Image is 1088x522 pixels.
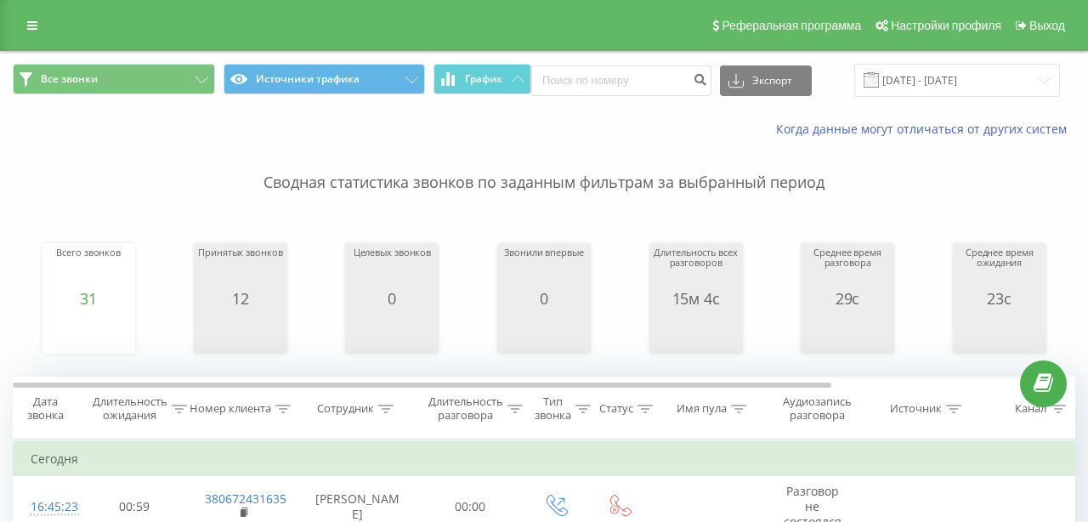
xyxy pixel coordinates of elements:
[93,394,167,423] div: Длительность ожидания
[354,247,431,290] div: Целевых звонков
[504,290,583,307] div: 0
[776,394,858,423] div: Аудиозапись разговора
[957,247,1042,290] div: Среднее время ожидания
[56,290,121,307] div: 31
[890,402,942,417] div: Источник
[190,402,271,417] div: Номер клиента
[1029,19,1065,32] span: Выход
[465,73,502,85] span: График
[654,247,739,290] div: Длительность всех разговоров
[224,64,426,94] button: Источники трафика
[14,394,76,423] div: Дата звонка
[531,65,711,96] input: Поиск по номеру
[1015,402,1046,417] div: Канал
[317,402,374,417] div: Сотрудник
[428,394,503,423] div: Длительность разговора
[535,394,571,423] div: Тип звонка
[41,72,98,86] span: Все звонки
[805,290,890,307] div: 29с
[722,19,861,32] span: Реферальная программа
[354,290,431,307] div: 0
[654,290,739,307] div: 15м 4с
[433,64,531,94] button: График
[599,402,633,417] div: Статус
[776,121,1075,137] a: Когда данные могут отличаться от других систем
[205,491,286,507] a: 380672431635
[805,247,890,290] div: Среднее время разговора
[957,290,1042,307] div: 23с
[56,247,121,290] div: Всего звонков
[720,65,812,96] button: Экспорт
[891,19,1001,32] span: Настройки профиля
[198,247,282,290] div: Принятых звонков
[677,402,727,417] div: Имя пула
[13,138,1075,194] p: Сводная статистика звонков по заданным фильтрам за выбранный период
[504,247,583,290] div: Звонили впервые
[13,64,215,94] button: Все звонки
[198,290,282,307] div: 12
